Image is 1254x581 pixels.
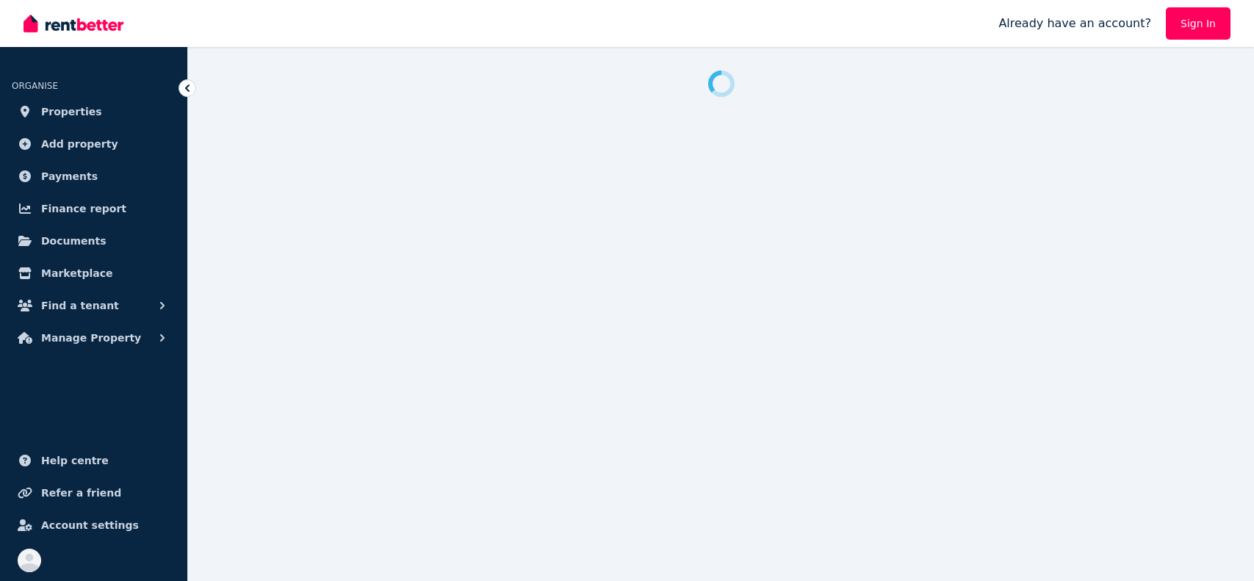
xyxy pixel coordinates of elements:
[41,516,139,534] span: Account settings
[12,194,176,223] a: Finance report
[41,264,112,282] span: Marketplace
[998,15,1151,32] span: Already have an account?
[41,135,118,153] span: Add property
[41,232,107,250] span: Documents
[12,478,176,508] a: Refer a friend
[41,329,141,347] span: Manage Property
[41,200,126,217] span: Finance report
[12,97,176,126] a: Properties
[12,510,176,540] a: Account settings
[12,162,176,191] a: Payments
[12,226,176,256] a: Documents
[41,452,109,469] span: Help centre
[12,446,176,475] a: Help centre
[1166,7,1230,40] a: Sign In
[41,103,102,120] span: Properties
[12,323,176,353] button: Manage Property
[12,291,176,320] button: Find a tenant
[12,81,58,91] span: ORGANISE
[41,167,98,185] span: Payments
[12,129,176,159] a: Add property
[41,484,121,502] span: Refer a friend
[24,12,123,35] img: RentBetter
[12,259,176,288] a: Marketplace
[41,297,119,314] span: Find a tenant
